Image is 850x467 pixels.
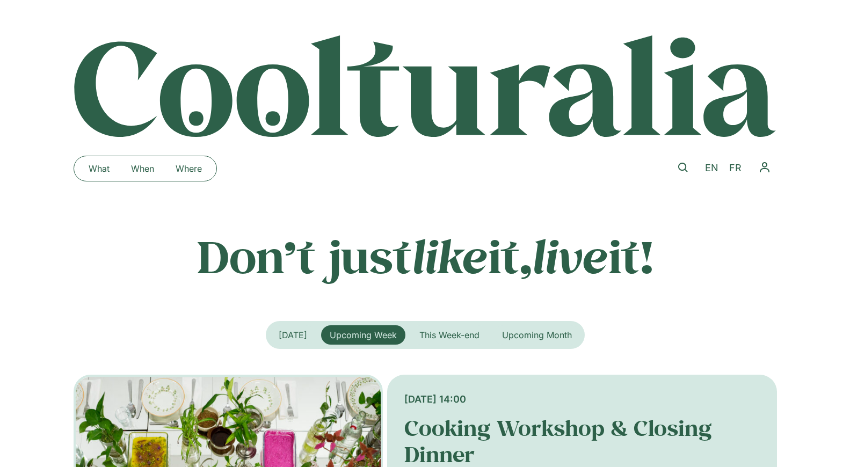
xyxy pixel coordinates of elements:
span: Upcoming Week [330,330,397,340]
a: What [78,160,120,177]
span: EN [705,162,718,173]
div: [DATE] 14:00 [404,392,759,406]
em: like [412,226,488,286]
p: Don’t just it, it! [74,229,777,283]
span: FR [729,162,742,173]
span: Upcoming Month [502,330,572,340]
a: EN [700,160,724,176]
em: live [532,226,608,286]
a: When [120,160,165,177]
nav: Menu [78,160,213,177]
span: [DATE] [279,330,307,340]
button: Menu Toggle [752,155,777,180]
a: Where [165,160,213,177]
span: This Week-end [419,330,480,340]
nav: Menu [752,155,777,180]
a: FR [724,160,747,176]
